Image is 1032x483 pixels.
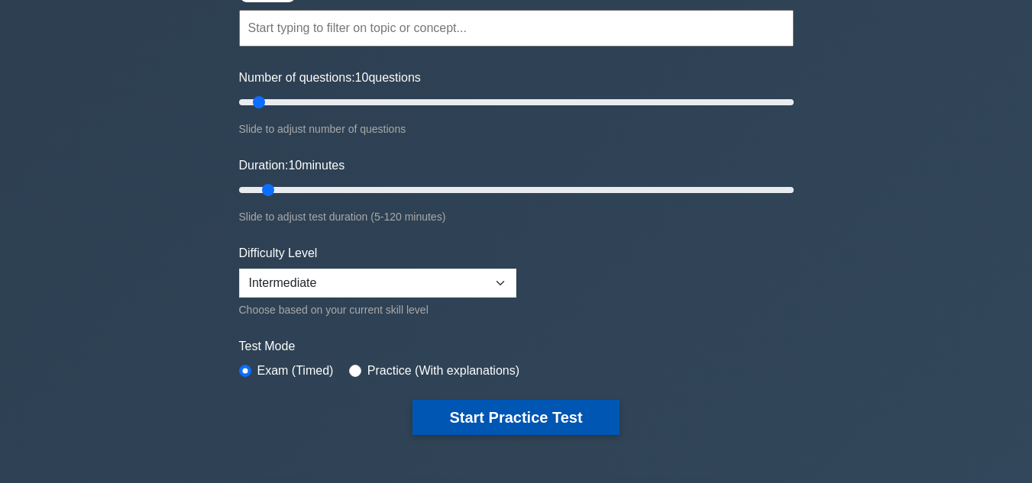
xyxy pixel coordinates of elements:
[239,244,318,262] label: Difficulty Level
[257,362,334,380] label: Exam (Timed)
[355,71,369,84] span: 10
[239,337,794,356] label: Test Mode
[239,208,794,226] div: Slide to adjust test duration (5-120 minutes)
[239,156,345,175] label: Duration: minutes
[239,301,516,319] div: Choose based on your current skill level
[412,400,619,435] button: Start Practice Test
[239,69,421,87] label: Number of questions: questions
[239,10,794,47] input: Start typing to filter on topic or concept...
[288,159,302,172] span: 10
[239,120,794,138] div: Slide to adjust number of questions
[367,362,519,380] label: Practice (With explanations)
